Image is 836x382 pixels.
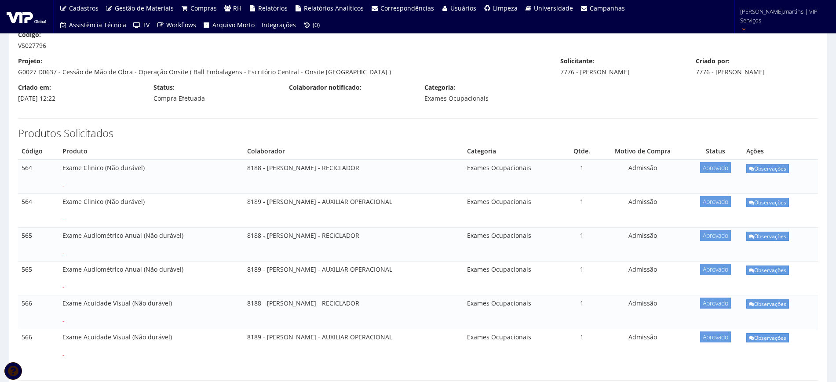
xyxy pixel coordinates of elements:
[597,228,688,262] td: Admissão
[688,143,743,160] th: Status
[299,17,323,33] a: (0)
[597,295,688,329] td: Admissão
[244,329,464,363] td: 8189 - [PERSON_NAME] - AUXILIAR OPERACIONAL
[62,350,65,359] span: -
[746,198,789,207] a: Observações
[746,333,789,342] a: Observações
[700,264,731,275] span: Aprovado
[130,17,153,33] a: TV
[597,143,688,160] th: Motivo de Compra
[597,194,688,228] td: Admissão
[115,4,174,12] span: Gestão de Materiais
[464,295,566,329] td: Exames Ocupacionais
[244,160,464,193] td: 8188 - [PERSON_NAME] - RECICLADOR
[566,228,597,262] td: 1
[18,228,59,262] td: 565
[700,162,731,173] span: Aprovado
[258,17,299,33] a: Integrações
[743,143,818,160] th: Ações
[59,143,244,160] th: Produto
[746,232,789,241] a: Observações
[696,57,730,65] label: Criado por:
[689,57,825,76] div: 7776 - [PERSON_NAME]
[59,228,244,262] td: Exame Audiométrico Anual (Não durável)
[147,83,282,103] div: Compra Efetuada
[59,262,244,295] td: Exame Audiométrico Anual (Não durável)
[62,249,65,257] span: -
[244,228,464,262] td: 8188 - [PERSON_NAME] - RECICLADOR
[566,329,597,363] td: 1
[566,160,597,193] td: 1
[700,331,731,342] span: Aprovado
[18,127,818,139] h3: Produtos Solicitados
[534,4,573,12] span: Universidade
[464,228,566,262] td: Exames Ocupacionais
[304,4,364,12] span: Relatórios Analíticos
[258,4,288,12] span: Relatórios
[166,21,196,29] span: Workflows
[464,262,566,295] td: Exames Ocupacionais
[262,21,296,29] span: Integrações
[18,30,41,39] label: Código:
[7,10,46,23] img: logo
[11,30,825,50] div: VS027796
[746,266,789,275] a: Observações
[244,194,464,228] td: 8189 - [PERSON_NAME] - AUXILIAR OPERACIONAL
[18,160,59,193] td: 564
[59,295,244,329] td: Exame Acuidade Visual (Não durável)
[11,57,554,76] div: G0027 D0637 - Cessão de Mão de Obra - Operação Onsite ( Ball Embalagens - Escritório Central - On...
[746,164,789,173] a: Observações
[18,295,59,329] td: 566
[244,143,464,160] th: Colaborador
[18,143,59,160] th: Código
[560,57,594,65] label: Solicitante:
[554,57,689,76] div: 7776 - [PERSON_NAME]
[59,194,244,228] td: Exame Clinico (Não durável)
[700,230,731,241] span: Aprovado
[56,17,130,33] a: Assistência Técnica
[18,57,42,65] label: Projeto:
[746,299,789,309] a: Observações
[464,160,566,193] td: Exames Ocupacionais
[566,194,597,228] td: 1
[566,295,597,329] td: 1
[597,329,688,363] td: Admissão
[212,21,255,29] span: Arquivo Morto
[69,21,126,29] span: Assistência Técnica
[597,160,688,193] td: Admissão
[464,329,566,363] td: Exames Ocupacionais
[566,143,597,160] th: Quantidade
[62,317,65,325] span: -
[464,194,566,228] td: Exames Ocupacionais
[244,295,464,329] td: 8188 - [PERSON_NAME] - RECICLADOR
[11,83,147,103] div: [DATE] 12:22
[450,4,476,12] span: Usuários
[244,262,464,295] td: 8189 - [PERSON_NAME] - AUXILIAR OPERACIONAL
[289,83,361,92] label: Colaborador notificado:
[69,4,99,12] span: Cadastros
[740,7,825,25] span: [PERSON_NAME].martins | VIP Serviços
[590,4,625,12] span: Campanhas
[18,329,59,363] td: 566
[153,83,175,92] label: Status:
[464,143,566,160] th: Categoria do Produto
[62,181,65,189] span: -
[142,21,150,29] span: TV
[18,194,59,228] td: 564
[190,4,217,12] span: Compras
[18,83,51,92] label: Criado em:
[153,17,200,33] a: Workflows
[62,283,65,291] span: -
[18,262,59,295] td: 565
[313,21,320,29] span: (0)
[59,160,244,193] td: Exame Clinico (Não durável)
[424,83,455,92] label: Categoria:
[200,17,259,33] a: Arquivo Morto
[380,4,434,12] span: Correspondências
[59,329,244,363] td: Exame Acuidade Visual (Não durável)
[700,196,731,207] span: Aprovado
[418,83,553,103] div: Exames Ocupacionais
[700,298,731,309] span: Aprovado
[233,4,241,12] span: RH
[566,262,597,295] td: 1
